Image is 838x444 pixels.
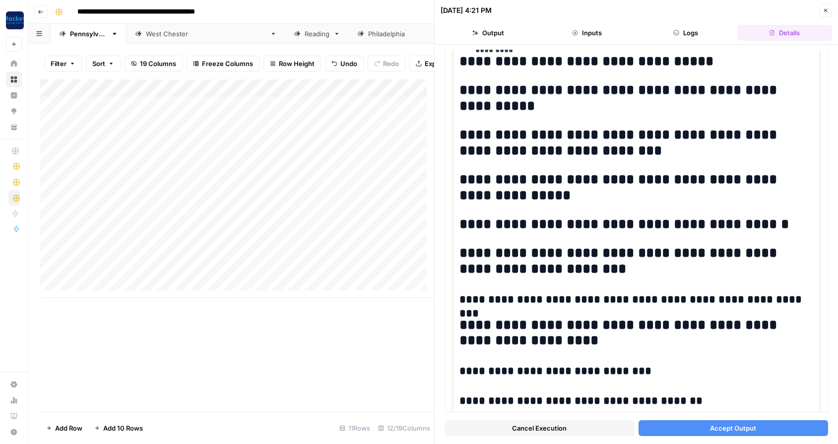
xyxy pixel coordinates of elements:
button: Row Height [263,56,321,72]
span: Export CSV [425,59,460,69]
span: Filter [51,59,66,69]
div: [GEOGRAPHIC_DATA] [368,29,435,39]
a: Settings [6,376,22,392]
img: Rocket Pilots Logo [6,11,24,29]
button: Cancel Execution [445,420,635,436]
a: [GEOGRAPHIC_DATA] [349,24,454,44]
a: Usage [6,392,22,408]
button: Undo [325,56,364,72]
a: Opportunities [6,103,22,119]
div: 11 Rows [335,420,374,436]
button: Sort [86,56,121,72]
button: Add 10 Rows [88,420,149,436]
span: Add Row [55,423,82,433]
div: [GEOGRAPHIC_DATA][PERSON_NAME] [146,29,266,39]
a: Browse [6,72,22,87]
a: Reading [285,24,349,44]
a: Your Data [6,119,22,135]
button: Workspace: Rocket Pilots [6,8,22,33]
a: Learning Hub [6,408,22,424]
span: Accept Output [710,423,756,433]
a: Insights [6,87,22,103]
button: Accept Output [639,420,829,436]
button: Logs [639,25,733,41]
button: Filter [44,56,82,72]
span: Redo [383,59,399,69]
span: Freeze Columns [202,59,253,69]
div: 12/19 Columns [374,420,434,436]
div: [DATE] 4:21 PM [441,5,492,15]
button: Add Row [40,420,88,436]
a: [US_STATE] [51,24,127,44]
span: Row Height [279,59,315,69]
div: [US_STATE] [70,29,107,39]
a: Home [6,56,22,72]
button: Output [441,25,535,41]
button: Details [737,25,832,41]
button: Export CSV [409,56,466,72]
span: Add 10 Rows [103,423,143,433]
button: Redo [368,56,405,72]
button: Freeze Columns [187,56,259,72]
span: 19 Columns [140,59,176,69]
a: [GEOGRAPHIC_DATA][PERSON_NAME] [127,24,285,44]
span: Undo [340,59,357,69]
button: Help + Support [6,424,22,440]
span: Cancel Execution [512,423,567,433]
button: 19 Columns [125,56,183,72]
button: Inputs [539,25,634,41]
span: Sort [92,59,105,69]
div: Reading [305,29,329,39]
